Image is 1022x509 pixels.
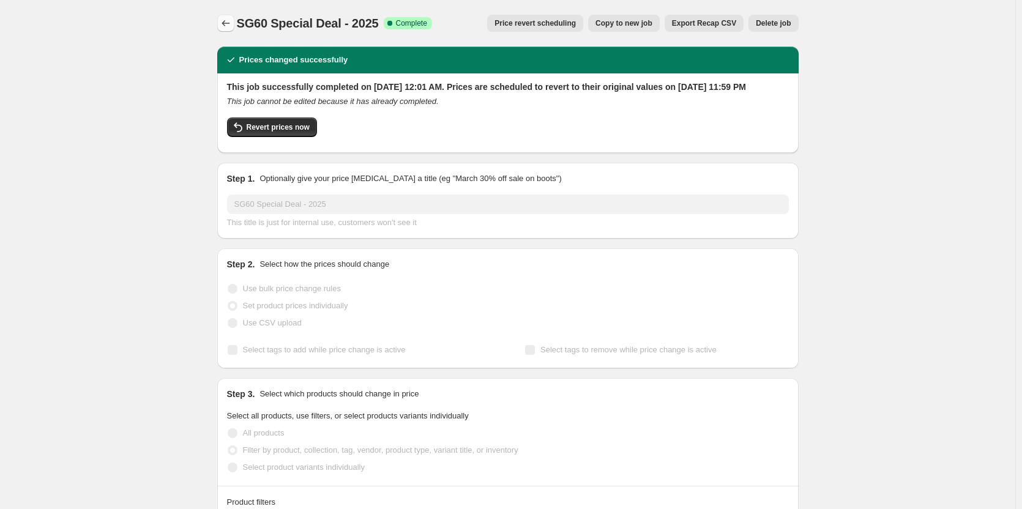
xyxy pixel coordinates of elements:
[237,17,379,30] span: SG60 Special Deal - 2025
[247,122,310,132] span: Revert prices now
[227,411,469,420] span: Select all products, use filters, or select products variants individually
[243,445,518,455] span: Filter by product, collection, tag, vendor, product type, variant title, or inventory
[227,117,317,137] button: Revert prices now
[227,97,439,106] i: This job cannot be edited because it has already completed.
[665,15,744,32] button: Export Recap CSV
[259,258,389,270] p: Select how the prices should change
[227,81,789,93] h2: This job successfully completed on [DATE] 12:01 AM. Prices are scheduled to revert to their origi...
[540,345,717,354] span: Select tags to remove while price change is active
[487,15,583,32] button: Price revert scheduling
[595,18,652,28] span: Copy to new job
[227,218,417,227] span: This title is just for internal use, customers won't see it
[243,318,302,327] span: Use CSV upload
[494,18,576,28] span: Price revert scheduling
[227,173,255,185] h2: Step 1.
[243,428,285,437] span: All products
[672,18,736,28] span: Export Recap CSV
[227,258,255,270] h2: Step 2.
[259,173,561,185] p: Optionally give your price [MEDICAL_DATA] a title (eg "March 30% off sale on boots")
[588,15,660,32] button: Copy to new job
[217,15,234,32] button: Price change jobs
[239,54,348,66] h2: Prices changed successfully
[243,284,341,293] span: Use bulk price change rules
[748,15,798,32] button: Delete job
[259,388,419,400] p: Select which products should change in price
[243,463,365,472] span: Select product variants individually
[243,301,348,310] span: Set product prices individually
[227,496,789,508] div: Product filters
[756,18,791,28] span: Delete job
[243,345,406,354] span: Select tags to add while price change is active
[227,195,789,214] input: 30% off holiday sale
[227,388,255,400] h2: Step 3.
[396,18,427,28] span: Complete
